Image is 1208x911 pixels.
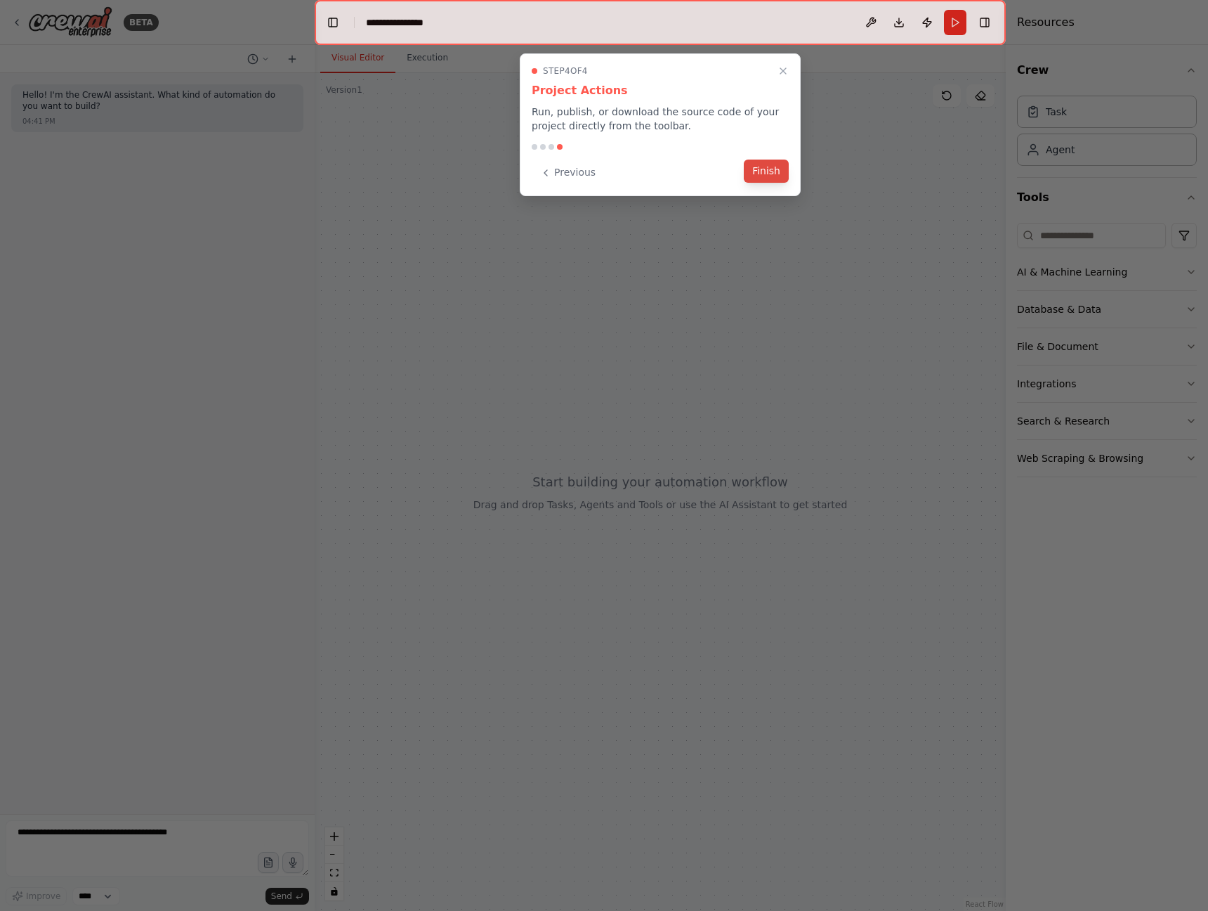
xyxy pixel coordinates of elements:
span: Step 4 of 4 [543,65,588,77]
button: Previous [532,161,604,184]
button: Close walkthrough [775,63,792,79]
button: Hide left sidebar [323,13,343,32]
p: Run, publish, or download the source code of your project directly from the toolbar. [532,105,789,133]
button: Finish [744,160,789,183]
h3: Project Actions [532,82,789,99]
